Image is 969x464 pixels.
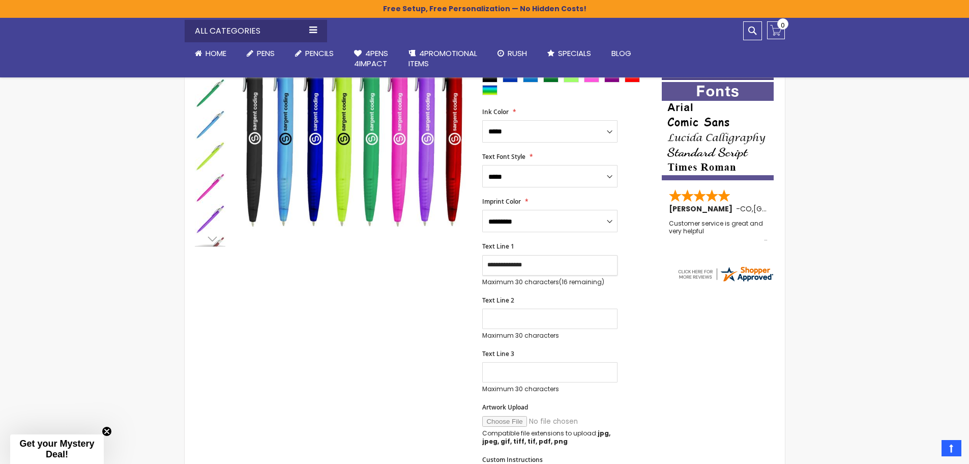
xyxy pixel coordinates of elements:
div: Blue Light [523,72,538,83]
a: Rush [487,42,537,65]
strong: jpg, jpeg, gif, tiff, tif, pdf, png [482,429,610,446]
a: 0 [767,21,785,39]
div: Green Light [564,72,579,83]
span: Text Font Style [482,152,525,161]
div: Get your Mystery Deal!Close teaser [10,434,104,464]
span: Imprint Color [482,197,521,206]
span: [PERSON_NAME] [669,204,736,214]
div: Preston Translucent Pen [195,108,226,140]
span: Pencils [305,48,334,59]
div: Purple [604,72,620,83]
span: Get your Mystery Deal! [19,439,94,459]
img: Preston Translucent Pen [195,141,225,172]
a: Blog [601,42,641,65]
div: Preston Translucent Pen [195,77,226,108]
p: Maximum 30 characters [482,332,618,340]
img: font-personalization-examples [662,82,774,180]
a: Home [185,42,237,65]
span: - , [736,204,828,214]
div: Blue [503,72,518,83]
div: Preston Translucent Pen [195,140,226,172]
div: Red [625,72,640,83]
img: Preston Translucent Pen [195,204,225,235]
span: Pens [257,48,275,59]
span: 4Pens 4impact [354,48,388,69]
span: Home [205,48,226,59]
div: Preston Translucent Pen [195,203,226,235]
div: Pink [584,72,599,83]
p: Maximum 30 characters [482,278,618,286]
div: Black [482,72,497,83]
span: Specials [558,48,591,59]
div: All Categories [185,20,327,42]
span: Ink Color [482,107,509,116]
img: 4pens.com widget logo [677,265,774,283]
span: Text Line 2 [482,296,514,305]
p: Compatible file extensions to upload: [482,429,618,446]
span: Artwork Upload [482,403,528,412]
span: Text Line 3 [482,349,514,358]
span: Rush [508,48,527,59]
button: Close teaser [102,426,112,436]
a: 4pens.com certificate URL [677,277,774,285]
span: CO [740,204,752,214]
a: Specials [537,42,601,65]
span: (16 remaining) [559,278,604,286]
div: Assorted [482,85,497,95]
span: Text Line 1 [482,242,514,251]
span: 0 [781,20,785,30]
img: Preston Translucent Pen [195,110,225,140]
img: Preston Translucent Pen [195,173,225,203]
a: Pencils [285,42,344,65]
p: Maximum 30 characters [482,385,618,393]
div: Next [195,231,225,247]
div: Customer service is great and very helpful [669,220,768,242]
span: Blog [611,48,631,59]
span: 4PROMOTIONAL ITEMS [408,48,477,69]
a: Pens [237,42,285,65]
span: Custom Instructions [482,455,543,464]
div: Green [543,72,559,83]
a: 4Pens4impact [344,42,398,75]
img: Preston Translucent Pen [195,78,225,108]
a: Top [942,440,961,456]
div: Preston Translucent Pen [195,172,226,203]
a: 4PROMOTIONALITEMS [398,42,487,75]
span: [GEOGRAPHIC_DATA] [753,204,828,214]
